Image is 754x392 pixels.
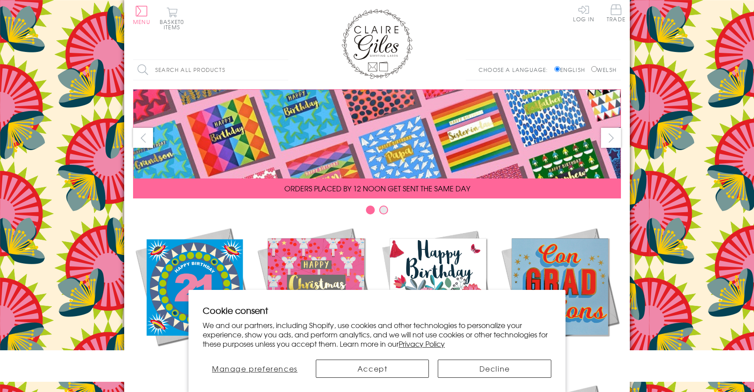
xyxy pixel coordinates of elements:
button: prev [133,128,153,148]
input: Welsh [591,66,597,72]
label: Welsh [591,66,617,74]
label: English [554,66,589,74]
p: Choose a language: [479,66,553,74]
h2: Cookie consent [203,304,551,317]
img: Claire Giles Greetings Cards [342,9,412,79]
button: Carousel Page 2 [379,206,388,214]
button: Basket0 items [160,7,184,30]
span: Manage preferences [212,363,298,374]
button: Menu [133,6,150,24]
a: Log In [573,4,594,22]
a: Birthdays [377,226,499,365]
input: Search [279,60,288,80]
input: English [554,66,560,72]
a: Academic [499,226,621,365]
span: Menu [133,18,150,26]
span: ORDERS PLACED BY 12 NOON GET SENT THE SAME DAY [284,183,470,194]
button: Manage preferences [203,360,307,378]
span: 0 items [164,18,184,31]
a: Trade [607,4,625,24]
div: Carousel Pagination [133,205,621,219]
button: Carousel Page 1 (Current Slide) [366,206,375,214]
a: New Releases [133,226,255,365]
p: We and our partners, including Shopify, use cookies and other technologies to personalize your ex... [203,321,551,348]
input: Search all products [133,60,288,80]
button: next [601,128,621,148]
button: Accept [316,360,429,378]
a: Privacy Policy [399,338,445,349]
button: Decline [438,360,551,378]
span: Trade [607,4,625,22]
a: Christmas [255,226,377,365]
